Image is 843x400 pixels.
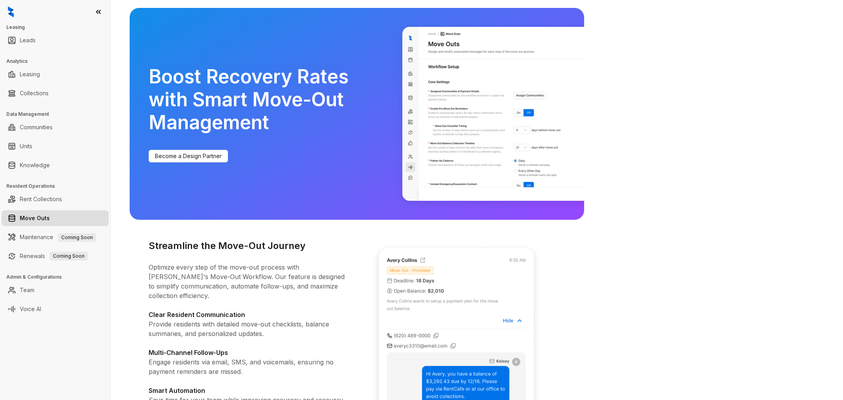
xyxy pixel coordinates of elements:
h3: Streamline the Move-Out Journey [149,239,347,253]
li: Units [2,138,109,154]
a: Knowledge [20,157,50,173]
h3: Analytics [6,58,110,65]
h3: Data Management [6,111,110,118]
li: Move Outs [2,210,109,226]
a: Collections [20,85,49,101]
h4: Clear Resident Communication [149,310,347,319]
li: Voice AI [2,301,109,317]
img: logo [8,6,14,17]
p: Optimize every step of the move-out process with [PERSON_NAME]'s Move-Out Workflow. Our feature i... [149,262,347,300]
h4: Smart Automation [149,386,347,395]
a: Rent Collections [20,191,62,207]
li: Leasing [2,66,109,82]
li: Leads [2,32,109,48]
li: Collections [2,85,109,101]
h3: Resident Operations [6,183,110,190]
img: Boost Recovery Rates with Smart Move-Out Management [402,27,693,201]
li: Knowledge [2,157,109,173]
a: Team [20,282,34,298]
a: Voice AI [20,301,41,317]
span: Coming Soon [50,252,88,260]
h2: Boost Recovery Rates with Smart Move-Out Management [149,65,398,134]
a: Units [20,138,32,154]
h4: Multi-Channel Follow-Ups [149,348,347,357]
a: Leasing [20,66,40,82]
li: Maintenance [2,229,109,245]
a: Leads [20,32,36,48]
span: Coming Soon [58,233,96,242]
span: Become a Design Partner [155,152,222,160]
li: Communities [2,119,109,135]
p: Provide residents with detailed move-out checklists, balance summaries, and personalized updates. [149,319,347,338]
a: Communities [20,119,53,135]
h3: Admin & Configurations [6,274,110,281]
li: Renewals [2,248,109,264]
a: RenewalsComing Soon [20,248,88,264]
h3: Leasing [6,24,110,31]
li: Team [2,282,109,298]
p: Engage residents via email, SMS, and voicemails, ensuring no payment reminders are missed. [149,357,347,376]
li: Rent Collections [2,191,109,207]
a: Move Outs [20,210,50,226]
a: Become a Design Partner [149,150,228,162]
